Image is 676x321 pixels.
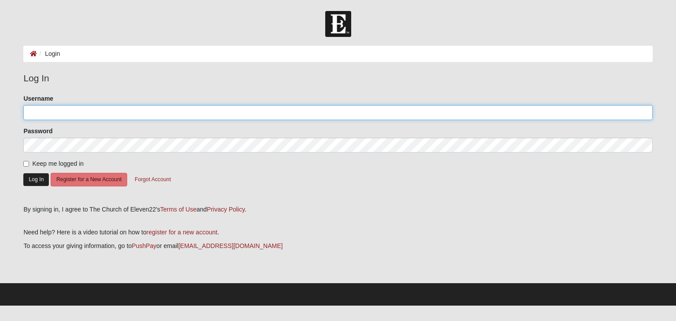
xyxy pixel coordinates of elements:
[23,161,29,167] input: Keep me logged in
[23,127,52,135] label: Password
[23,71,652,85] legend: Log In
[23,228,652,237] p: Need help? Here is a video tutorial on how to .
[32,160,84,167] span: Keep me logged in
[132,242,156,249] a: PushPay
[23,241,652,251] p: To access your giving information, go to or email
[37,49,60,58] li: Login
[23,173,49,186] button: Log In
[325,11,351,37] img: Church of Eleven22 Logo
[23,94,53,103] label: Username
[129,173,176,186] button: Forgot Account
[207,206,245,213] a: Privacy Policy
[147,229,217,236] a: register for a new account
[51,173,127,186] button: Register for a New Account
[23,205,652,214] div: By signing in, I agree to The Church of Eleven22's and .
[160,206,196,213] a: Terms of Use
[178,242,283,249] a: [EMAIL_ADDRESS][DOMAIN_NAME]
